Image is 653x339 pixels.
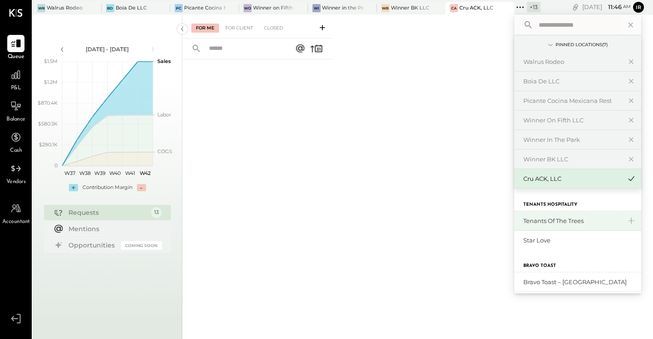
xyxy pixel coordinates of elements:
div: Star Love [523,236,637,245]
div: Winner BK LLC [523,155,621,164]
span: Cash [10,147,22,155]
span: P&L [11,84,21,92]
div: WB [381,4,390,12]
div: Boia De LLC [116,5,147,12]
text: $580.3K [38,121,58,127]
div: Tenants of the Trees [523,217,621,225]
a: Vendors [0,160,31,186]
div: Requests [68,208,146,217]
text: $1.5M [44,58,58,64]
a: Balance [0,97,31,124]
div: Cru ACK, LLC [459,5,493,12]
div: Walrus Rodeo [47,5,83,12]
div: Mentions [68,224,157,233]
div: PC [175,4,183,12]
div: Winner in the Park [322,5,363,12]
div: [DATE] [582,3,631,11]
div: + 13 [527,2,541,12]
text: W40 [109,170,121,176]
a: Queue [0,35,31,61]
text: $870.4K [38,100,58,106]
text: W37 [64,170,75,176]
div: Picante Cocina Mexicana Rest [184,5,225,12]
div: For Me [191,24,219,33]
span: 11 : 46 [604,3,622,11]
div: Winner BK LLC [391,5,429,12]
text: COGS [157,148,172,155]
text: W39 [94,170,105,176]
text: W42 [140,170,151,176]
text: Sales [157,58,171,64]
div: Cru ACK, LLC [523,174,621,183]
div: Closed [259,24,288,33]
div: - [137,184,146,191]
div: Coming Soon [121,241,162,250]
div: Pinned Locations ( 7 ) [556,42,608,48]
div: Opportunities [68,241,117,250]
div: Boia De LLC [523,77,621,86]
span: Balance [6,116,25,124]
span: Queue [8,53,24,61]
span: Vendors [6,178,26,186]
text: W41 [125,170,135,176]
div: Picante Cocina Mexicana Rest [523,97,621,105]
label: Bravo Toast [523,263,556,269]
text: 0 [54,162,58,169]
div: Winner in the Park [523,136,621,144]
button: Ir [633,2,644,13]
text: $1.2M [44,79,58,85]
text: Labor [157,111,171,118]
text: $290.1K [39,141,58,148]
div: For Client [221,24,258,33]
div: Contribution Margin [83,184,132,191]
div: Wo [244,4,252,12]
div: BD [106,4,114,12]
label: Tenants Hospitality [523,202,577,208]
a: Cash [0,129,31,155]
div: + [69,184,78,191]
a: Accountant [0,200,31,226]
div: [DATE] - [DATE] [69,45,146,53]
text: W38 [79,170,90,176]
span: Accountant [2,218,30,226]
div: Winner on Fifth LLC [523,116,621,125]
div: Walrus Rodeo [523,58,621,66]
a: P&L [0,66,31,92]
div: CA [450,4,458,12]
div: Bravo Toast – [GEOGRAPHIC_DATA] [523,278,637,286]
div: Wi [312,4,321,12]
span: am [623,4,631,10]
div: WR [37,4,45,12]
div: 13 [151,207,162,218]
div: copy link [571,2,580,12]
div: Winner on Fifth LLC [253,5,294,12]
